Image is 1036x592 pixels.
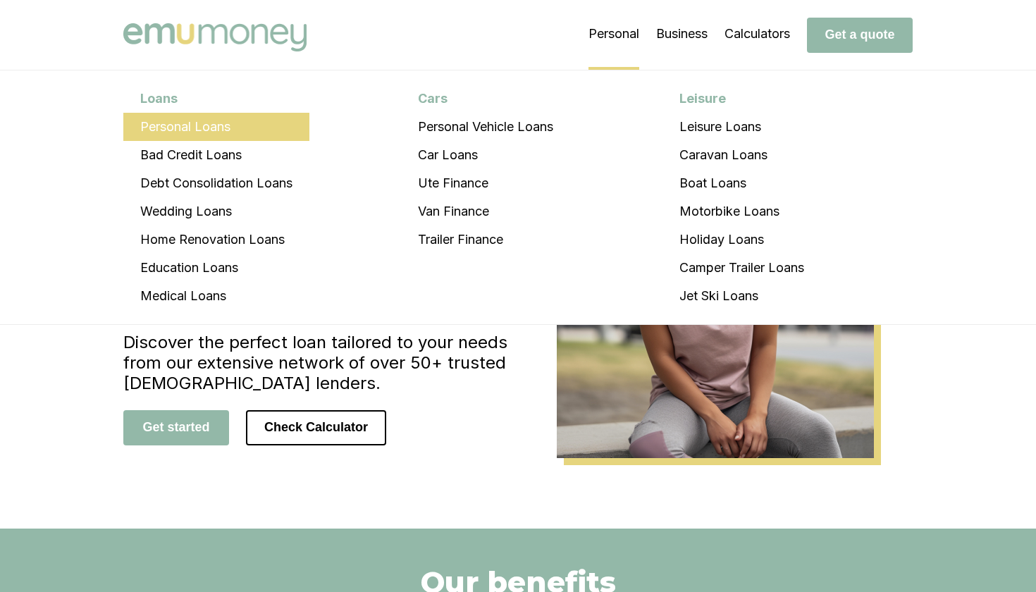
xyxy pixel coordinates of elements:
[123,85,309,113] div: Loans
[401,226,570,254] a: Trailer Finance
[807,27,913,42] a: Get a quote
[246,410,386,445] button: Check Calculator
[401,197,570,226] a: Van Finance
[123,332,518,393] h4: Discover the perfect loan tailored to your needs from our extensive network of over 50+ trusted [...
[246,419,386,434] a: Check Calculator
[123,141,309,169] a: Bad Credit Loans
[401,141,570,169] a: Car Loans
[662,85,821,113] div: Leisure
[662,113,821,141] a: Leisure Loans
[123,254,309,282] a: Education Loans
[123,113,309,141] a: Personal Loans
[401,169,570,197] a: Ute Finance
[123,169,309,197] a: Debt Consolidation Loans
[123,197,309,226] a: Wedding Loans
[662,254,821,282] a: Camper Trailer Loans
[662,169,821,197] a: Boat Loans
[662,282,821,310] a: Jet Ski Loans
[123,410,229,445] button: Get started
[662,197,821,226] a: Motorbike Loans
[662,226,821,254] a: Holiday Loans
[123,419,229,434] a: Get started
[662,141,821,169] a: Caravan Loans
[807,18,913,53] button: Get a quote
[123,282,309,310] a: Medical Loans
[123,226,309,254] a: Home Renovation Loans
[123,23,307,51] img: Emu Money logo
[401,85,570,113] div: Cars
[401,113,570,141] a: Personal Vehicle Loans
